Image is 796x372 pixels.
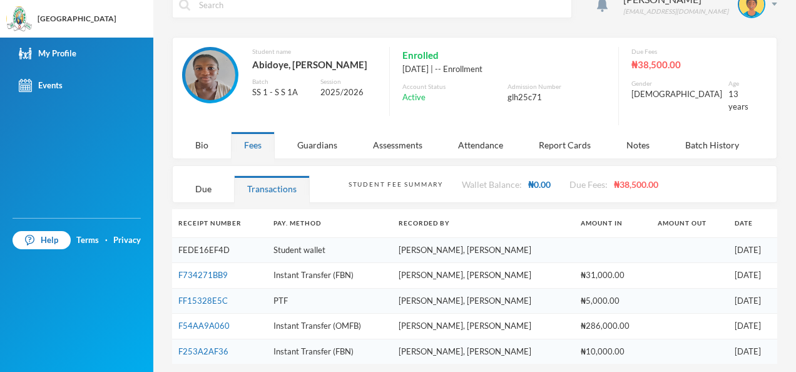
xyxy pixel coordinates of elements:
td: ₦31,000.00 [574,263,651,289]
div: Notes [613,132,663,158]
div: Due Fees [631,47,748,56]
div: Student Fee Summary [349,180,443,189]
div: · [105,234,108,247]
td: [PERSON_NAME], [PERSON_NAME] [392,263,574,289]
a: FEDE16EF4D [178,245,230,255]
span: Due Fees: [569,179,608,190]
div: Account Status [402,82,501,91]
td: [DATE] [728,237,777,263]
div: Age [728,79,748,88]
img: STUDENT [185,50,235,100]
td: [PERSON_NAME], [PERSON_NAME] [392,339,574,364]
td: Student wallet [267,237,393,263]
span: Wallet Balance: [462,179,522,190]
div: Bio [182,132,222,158]
div: 2025/2026 [320,86,377,99]
td: [PERSON_NAME], [PERSON_NAME] [392,314,574,339]
span: ₦38,500.00 [614,179,658,190]
div: Transactions [234,175,310,202]
div: Events [19,79,63,92]
a: Privacy [113,234,141,247]
div: ₦38,500.00 [631,56,748,73]
td: [DATE] [728,263,777,289]
div: glh25c71 [508,91,606,104]
div: Guardians [284,132,350,158]
div: [DATE] | -- Enrollment [402,63,606,76]
div: [GEOGRAPHIC_DATA] [38,13,116,24]
a: FF15328E5C [178,296,228,306]
th: Pay. Method [267,209,393,237]
td: ₦286,000.00 [574,314,651,339]
div: Report Cards [526,132,604,158]
td: PTF [267,288,393,314]
a: Help [13,231,71,250]
a: F54AA9A060 [178,321,230,331]
div: Batch History [672,132,752,158]
th: Amount Out [651,209,728,237]
div: Student name [252,47,377,56]
th: Amount In [574,209,651,237]
a: Terms [76,234,99,247]
a: F253A2AF36 [178,346,228,356]
div: Attendance [445,132,516,158]
span: Enrolled [402,47,439,63]
td: ₦10,000.00 [574,339,651,364]
div: Gender [631,79,722,88]
th: Receipt Number [172,209,267,237]
td: [DATE] [728,314,777,339]
th: Date [728,209,777,237]
div: Admission Number [508,82,606,91]
td: ₦5,000.00 [574,288,651,314]
td: [DATE] [728,339,777,364]
td: [PERSON_NAME], [PERSON_NAME] [392,288,574,314]
span: ₦0.00 [528,179,551,190]
div: Abidoye, [PERSON_NAME] [252,56,377,73]
div: [EMAIL_ADDRESS][DOMAIN_NAME] [623,7,728,16]
div: Due [182,175,225,202]
td: Instant Transfer (OMFB) [267,314,393,339]
div: Session [320,77,377,86]
th: Recorded By [392,209,574,237]
div: 13 years [728,88,748,113]
span: Active [402,91,426,104]
div: Assessments [360,132,436,158]
a: F734271BB9 [178,270,228,280]
td: Instant Transfer (FBN) [267,339,393,364]
td: [DATE] [728,288,777,314]
div: Batch [252,77,311,86]
img: logo [7,7,32,32]
td: [PERSON_NAME], [PERSON_NAME] [392,237,574,263]
div: Fees [231,132,275,158]
div: [DEMOGRAPHIC_DATA] [631,88,722,101]
div: SS 1 - S S 1A [252,86,311,99]
div: My Profile [19,47,76,60]
td: Instant Transfer (FBN) [267,263,393,289]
